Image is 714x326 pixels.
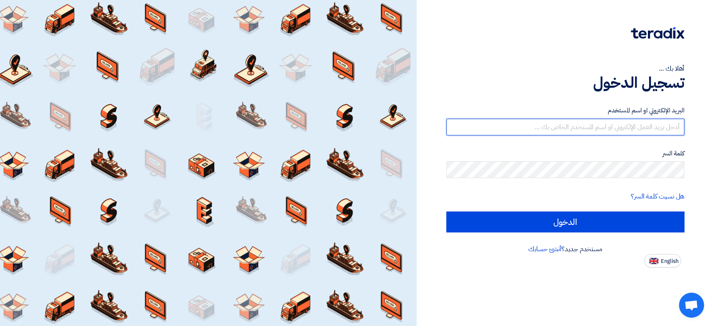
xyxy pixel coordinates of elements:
[446,106,684,115] label: البريد الإلكتروني او اسم المستخدم
[649,258,658,264] img: en-US.png
[661,258,678,264] span: English
[446,244,684,254] div: مستخدم جديد؟
[446,149,684,158] label: كلمة السر
[446,211,684,232] input: الدخول
[631,191,684,201] a: هل نسيت كلمة السر؟
[446,74,684,92] h1: تسجيل الدخول
[631,27,684,39] img: Teradix logo
[528,244,561,254] a: أنشئ حسابك
[644,254,681,267] button: English
[446,119,684,135] input: أدخل بريد العمل الإلكتروني او اسم المستخدم الخاص بك ...
[679,293,704,318] a: Open chat
[446,64,684,74] div: أهلا بك ...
